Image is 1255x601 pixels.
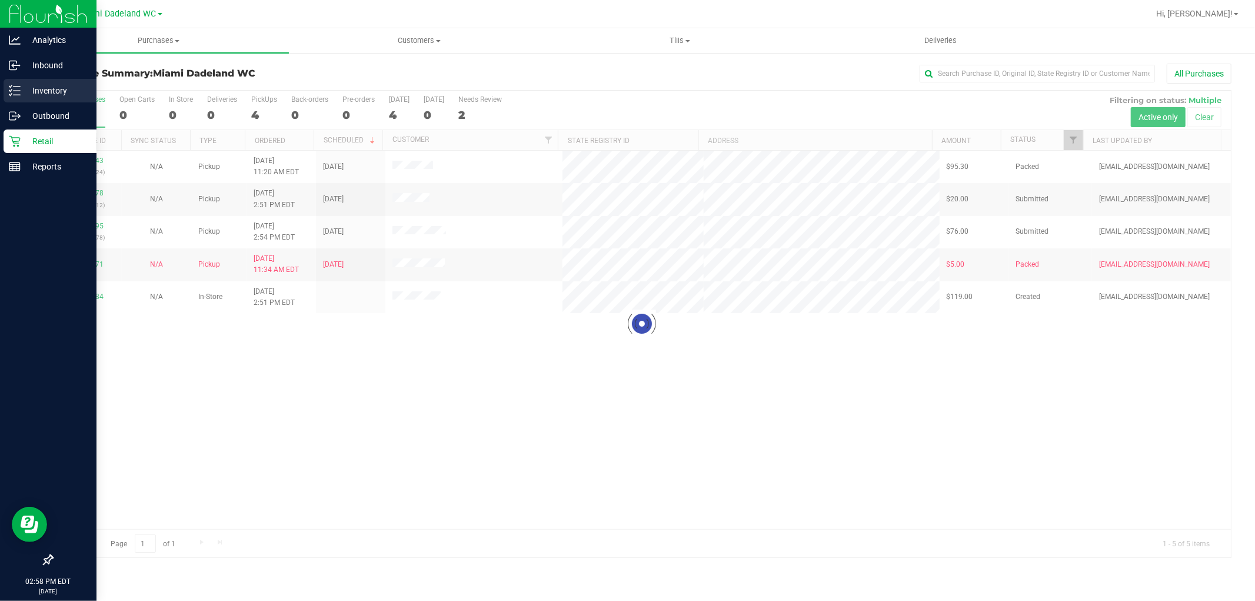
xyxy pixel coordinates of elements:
a: Customers [289,28,550,53]
iframe: Resource center [12,507,47,542]
a: Deliveries [810,28,1071,53]
inline-svg: Reports [9,161,21,172]
p: Analytics [21,33,91,47]
inline-svg: Retail [9,135,21,147]
a: Purchases [28,28,289,53]
span: Customers [289,35,549,46]
p: Reports [21,160,91,174]
h3: Purchase Summary: [52,68,445,79]
span: Tills [550,35,810,46]
span: Deliveries [908,35,973,46]
p: Retail [21,134,91,148]
p: 02:58 PM EDT [5,576,91,587]
inline-svg: Inbound [9,59,21,71]
p: [DATE] [5,587,91,596]
p: Inbound [21,58,91,72]
p: Inventory [21,84,91,98]
button: All Purchases [1167,64,1231,84]
span: Hi, [PERSON_NAME]! [1156,9,1233,18]
inline-svg: Analytics [9,34,21,46]
input: Search Purchase ID, Original ID, State Registry ID or Customer Name... [920,65,1155,82]
inline-svg: Inventory [9,85,21,97]
span: Miami Dadeland WC [153,68,255,79]
a: Tills [550,28,810,53]
p: Outbound [21,109,91,123]
inline-svg: Outbound [9,110,21,122]
span: Purchases [28,35,289,46]
span: Miami Dadeland WC [78,9,157,19]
